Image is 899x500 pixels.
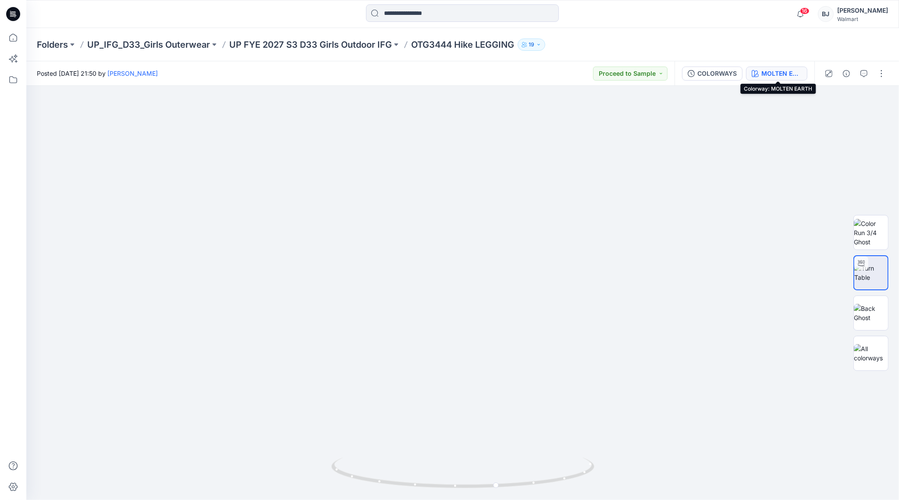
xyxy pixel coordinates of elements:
[107,70,158,77] a: [PERSON_NAME]
[37,69,158,78] span: Posted [DATE] 21:50 by
[761,69,802,78] div: MOLTEN EARTH
[37,39,68,51] a: Folders
[411,39,514,51] p: OTG3444 Hike LEGGING
[682,67,743,81] button: COLORWAYS
[229,39,392,51] a: UP FYE 2027 S3 D33 Girls Outdoor IFG
[87,39,210,51] a: UP_IFG_D33_Girls Outerwear
[746,67,807,81] button: MOLTEN EARTH
[518,39,545,51] button: 19
[854,304,888,322] img: Back Ghost
[854,264,888,282] img: Turn Table
[800,7,810,14] span: 16
[854,219,888,246] img: Color Run 3/4 Ghost
[697,69,737,78] div: COLORWAYS
[818,6,834,22] div: BJ
[839,67,853,81] button: Details
[837,5,888,16] div: [PERSON_NAME]
[837,16,888,22] div: Walmart
[529,40,534,49] p: 19
[854,344,888,363] img: All colorways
